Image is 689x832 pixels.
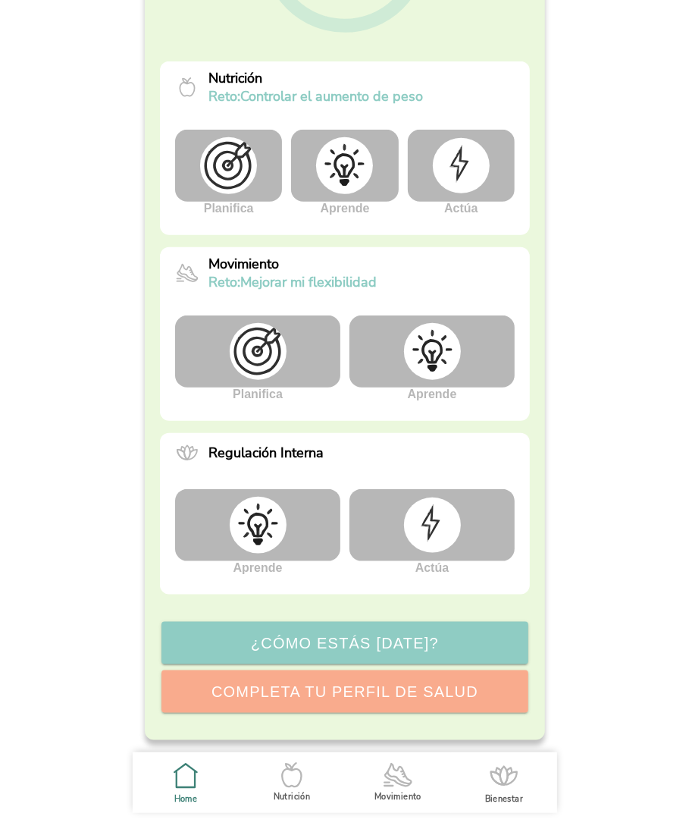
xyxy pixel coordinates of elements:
div: Planifica [175,130,282,215]
div: Actúa [349,489,515,575]
ion-button: ¿Cómo estás [DATE]? [161,622,528,664]
div: Aprende [349,316,515,401]
p: Mejorar mi flexibilidad [208,273,377,291]
div: Planifica [175,316,340,401]
span: reto: [208,273,240,291]
ion-label: Bienestar [484,793,522,805]
p: Regulación Interna [208,444,324,462]
p: Controlar el aumento de peso [208,87,423,105]
span: reto: [208,87,240,105]
ion-button: Completa tu perfil de salud [161,670,528,713]
p: Nutrición [208,69,423,87]
div: Aprende [291,130,398,215]
ion-label: Home [174,793,196,805]
div: Aprende [175,489,340,575]
ion-label: Movimiento [374,791,421,802]
ion-label: Nutrición [273,791,309,802]
p: Movimiento [208,255,377,273]
div: Actúa [407,130,514,215]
